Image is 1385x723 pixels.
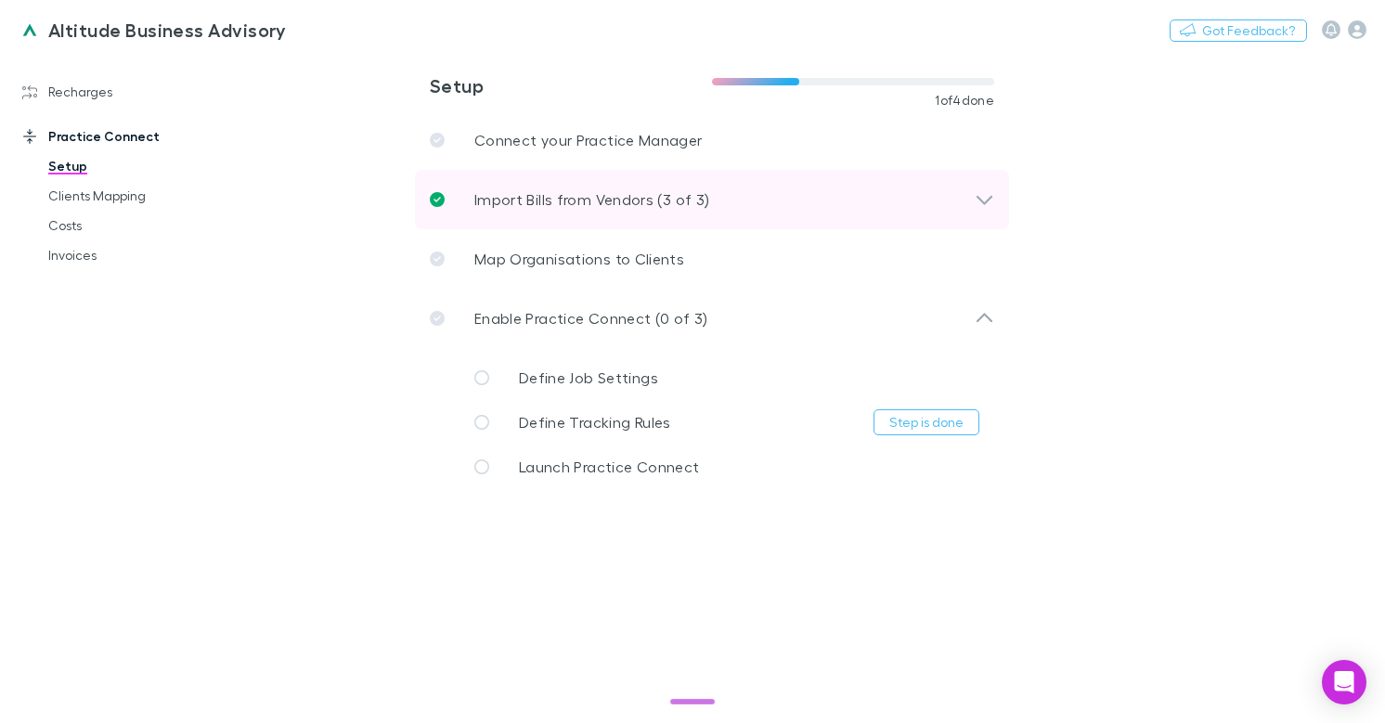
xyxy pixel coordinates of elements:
a: Recharges [4,77,228,107]
div: Enable Practice Connect (0 of 3) [415,289,1009,348]
span: Launch Practice Connect [519,458,699,475]
p: Map Organisations to Clients [474,248,684,270]
p: Enable Practice Connect (0 of 3) [474,307,708,329]
a: Define Tracking RulesStep is done [460,400,994,445]
a: Connect your Practice Manager [415,110,1009,170]
span: Define Tracking Rules [519,413,671,431]
div: Open Intercom Messenger [1322,660,1366,704]
p: Connect your Practice Manager [474,129,703,151]
a: Invoices [30,240,228,270]
h3: Altitude Business Advisory [48,19,287,41]
span: 1 of 4 done [935,93,994,108]
a: Launch Practice Connect [460,445,994,489]
h3: Setup [430,74,712,97]
button: Step is done [874,409,979,435]
a: Clients Mapping [30,181,228,211]
a: Define Job Settings [460,355,994,400]
a: Costs [30,211,228,240]
p: Import Bills from Vendors (3 of 3) [474,188,710,211]
div: Import Bills from Vendors (3 of 3) [415,170,1009,229]
span: Define Job Settings [519,368,658,386]
a: Setup [30,151,228,181]
a: Practice Connect [4,122,228,151]
img: Altitude Business Advisory's Logo [19,19,41,41]
button: Got Feedback? [1170,19,1307,42]
a: Map Organisations to Clients [415,229,1009,289]
a: Altitude Business Advisory [7,7,298,52]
